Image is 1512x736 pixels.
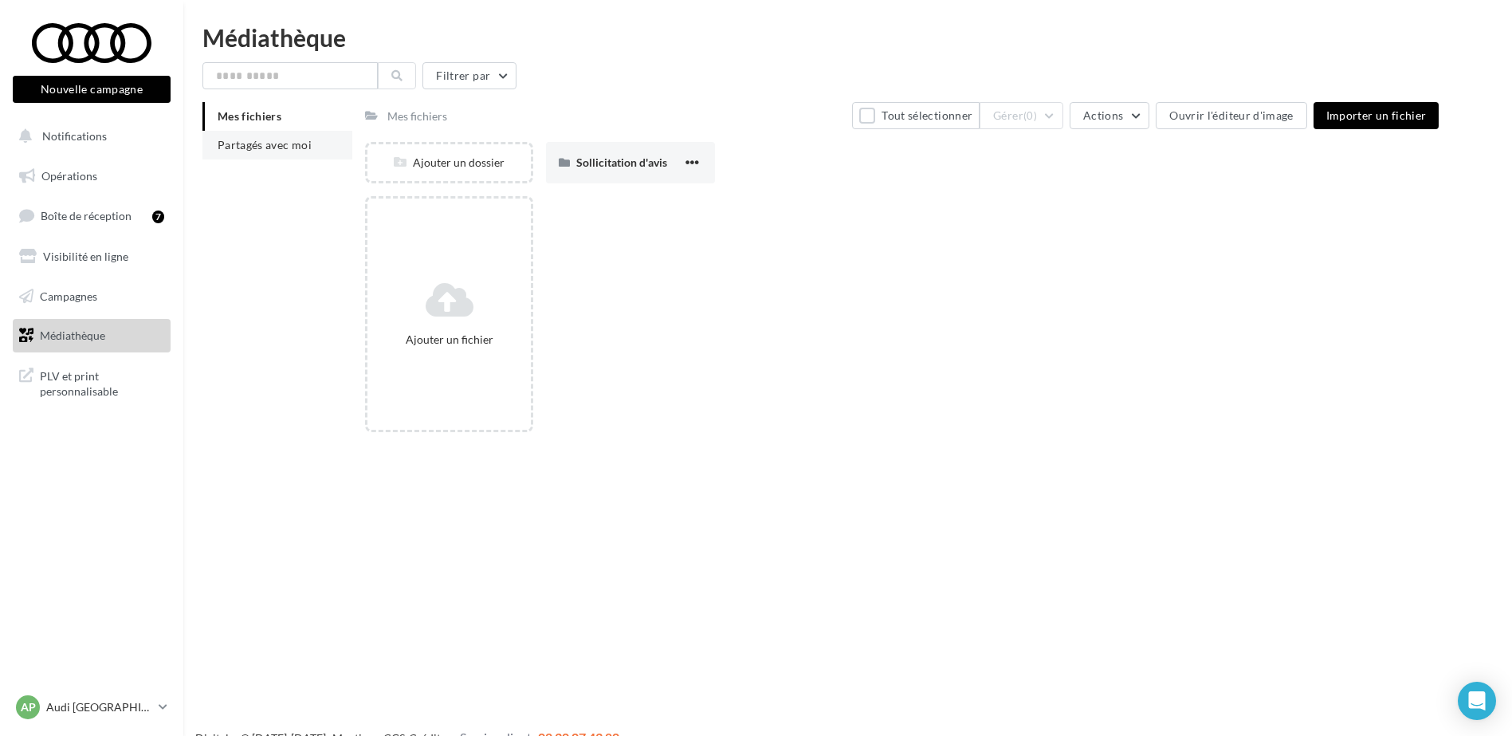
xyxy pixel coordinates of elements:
[10,240,174,274] a: Visibilité en ligne
[10,120,167,153] button: Notifications
[40,329,105,342] span: Médiathèque
[152,211,164,223] div: 7
[46,699,152,715] p: Audi [GEOGRAPHIC_DATA] 16
[387,108,447,124] div: Mes fichiers
[41,209,132,222] span: Boîte de réception
[1326,108,1427,122] span: Importer un fichier
[1023,109,1037,122] span: (0)
[10,359,174,406] a: PLV et print personnalisable
[202,26,1493,49] div: Médiathèque
[1458,682,1496,720] div: Open Intercom Messenger
[980,102,1063,129] button: Gérer(0)
[1156,102,1306,129] button: Ouvrir l'éditeur d'image
[852,102,980,129] button: Tout sélectionner
[1314,102,1439,129] button: Importer un fichier
[1083,108,1123,122] span: Actions
[576,155,667,169] span: Sollicitation d'avis
[10,159,174,193] a: Opérations
[10,199,174,233] a: Boîte de réception7
[42,129,107,143] span: Notifications
[1070,102,1149,129] button: Actions
[21,699,36,715] span: AP
[41,169,97,183] span: Opérations
[10,319,174,352] a: Médiathèque
[422,62,516,89] button: Filtrer par
[13,692,171,722] a: AP Audi [GEOGRAPHIC_DATA] 16
[13,76,171,103] button: Nouvelle campagne
[43,250,128,263] span: Visibilité en ligne
[218,109,281,123] span: Mes fichiers
[374,332,524,348] div: Ajouter un fichier
[10,280,174,313] a: Campagnes
[218,138,312,152] span: Partagés avec moi
[40,289,97,302] span: Campagnes
[367,155,531,171] div: Ajouter un dossier
[40,365,164,399] span: PLV et print personnalisable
